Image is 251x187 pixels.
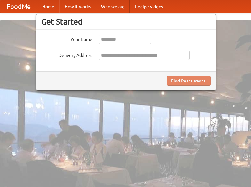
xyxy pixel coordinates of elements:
[59,0,96,13] a: How it works
[37,0,59,13] a: Home
[41,51,92,58] label: Delivery Address
[167,76,211,86] button: Find Restaurants!
[96,0,130,13] a: Who we are
[130,0,168,13] a: Recipe videos
[41,17,211,27] h3: Get Started
[41,35,92,43] label: Your Name
[0,0,37,13] a: FoodMe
